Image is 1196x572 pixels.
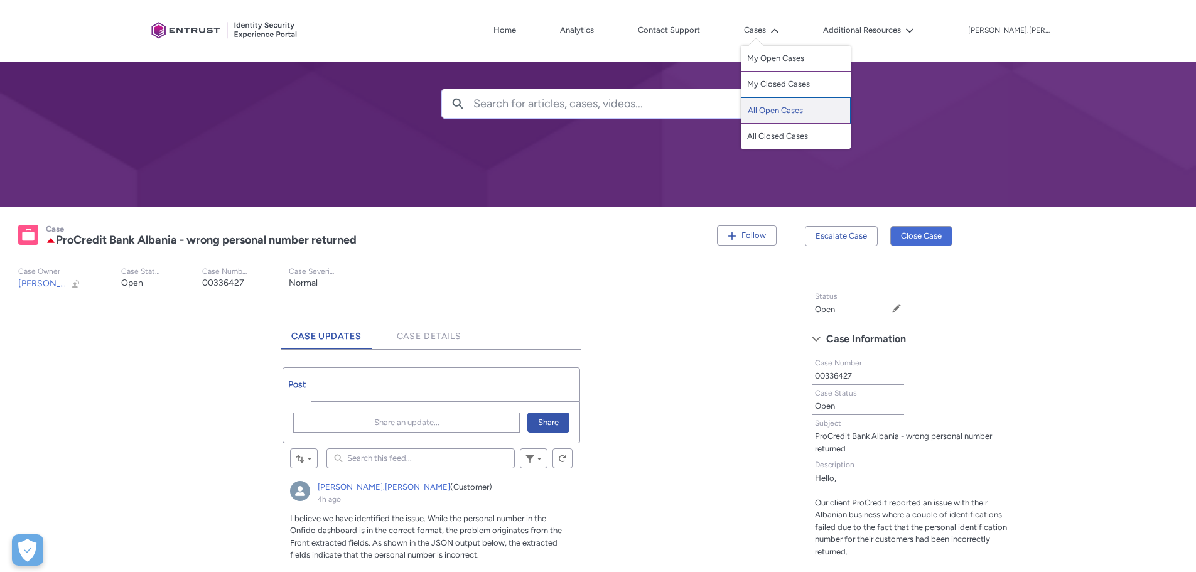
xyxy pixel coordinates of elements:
a: [PERSON_NAME].[PERSON_NAME] [318,482,450,492]
p: Case Severity [289,267,335,276]
a: My Closed Cases [741,72,851,97]
lightning-icon: Escalated [46,234,56,246]
p: Case Owner [18,267,81,276]
p: [PERSON_NAME].[PERSON_NAME] [968,26,1050,35]
div: Cookie Preferences [12,534,43,566]
button: Case Information [805,329,1018,349]
span: Case Number [815,359,862,367]
lightning-formatted-text: ProCredit Bank Albania - wrong personal number returned [56,233,357,247]
button: Share [527,413,569,433]
lightning-formatted-text: Open [815,401,835,411]
a: Home [490,21,519,40]
input: Search this feed... [326,448,515,468]
span: Post [288,379,306,390]
records-entity-label: Case [46,224,64,234]
button: Cases [741,21,782,40]
button: Open Preferences [12,534,43,566]
a: Contact Support [635,21,703,40]
span: [PERSON_NAME].nangla [18,278,116,289]
lightning-formatted-text: ProCredit Bank Albania - wrong personal number returned [815,431,992,453]
span: Status [815,292,838,301]
lightning-formatted-text: 00336427 [815,371,852,380]
span: Case Information [826,330,906,348]
img: alexandru.tudor [290,481,310,501]
button: Follow [717,225,777,246]
span: Case Details [397,331,462,342]
span: (Customer) [450,482,492,492]
span: Case Updates [291,331,362,342]
button: Edit Status [892,303,902,313]
h2: Cases [441,24,755,63]
lightning-formatted-text: Normal [289,278,318,288]
a: Case Updates [281,315,372,349]
a: My Open Cases [741,46,851,72]
lightning-formatted-text: Open [121,278,143,288]
p: Case Status [121,267,162,276]
span: Follow [741,230,766,240]
lightning-formatted-text: Open [815,305,835,314]
button: Share an update... [293,413,520,433]
p: Case Number [202,267,249,276]
input: Search for articles, cases, videos... [473,89,755,118]
div: Chatter Publisher [283,367,580,443]
span: Case Status [815,389,857,397]
button: Search [442,89,473,118]
button: User Profile alexandru.tudor [967,23,1050,36]
button: Escalate Case [805,226,878,246]
a: All Open Cases [741,97,851,124]
button: Change Owner [71,278,81,289]
span: Share [538,413,559,432]
span: Subject [815,419,841,428]
button: Refresh this feed [552,448,573,468]
span: I believe we have identified the issue. While the personal number in the Onfido dashboard is in t... [290,514,562,560]
button: Additional Resources [820,21,917,40]
a: Post [283,368,311,401]
a: Analytics, opens in new tab [557,21,597,40]
button: Close Case [890,226,952,246]
span: Description [815,460,854,469]
a: Case Details [387,315,472,349]
a: 4h ago [318,495,341,504]
span: Share an update... [374,413,439,432]
a: All Closed Cases [741,124,851,149]
lightning-formatted-text: 00336427 [202,278,244,288]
